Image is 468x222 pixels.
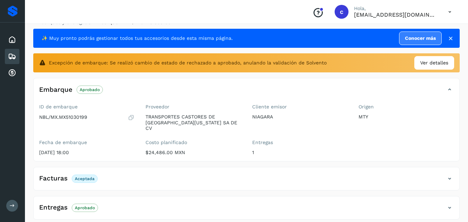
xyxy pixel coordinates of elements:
label: Entregas [252,140,347,145]
div: EntregasAprobado [34,202,459,219]
div: EmbarqueAprobado [34,84,459,101]
p: 1 [252,150,347,156]
div: FacturasAceptada [34,173,459,190]
label: ID de embarque [39,104,134,110]
label: Fecha de embarque [39,140,134,145]
label: Proveedor [145,104,241,110]
p: cuentasespeciales8_met@castores.com.mx [354,11,437,18]
p: TRANSPORTES CASTORES DE [GEOGRAPHIC_DATA][US_STATE] SA DE CV [145,114,241,131]
div: Cuentas por cobrar [5,65,19,81]
label: Cliente emisor [252,104,347,110]
div: Embarques [5,49,19,64]
h4: Embarque [39,86,72,94]
span: ✨ Muy pronto podrás gestionar todos tus accesorios desde esta misma página. [42,35,233,42]
div: Inicio [5,32,19,47]
p: MTY [359,114,454,120]
span: Excepción de embarque: Se realizó cambio de estado de rechazado a aprobado, anulando la validació... [49,59,327,66]
label: Origen [359,104,454,110]
p: Aprobado [80,87,100,92]
p: Hola, [354,6,437,11]
p: [DATE] 18:00 [39,150,134,156]
h4: Facturas [39,175,68,183]
h4: Entregas [39,204,68,212]
a: Conocer más [399,32,442,45]
span: Ver detalles [420,59,448,66]
p: Aceptada [75,176,95,181]
p: Aprobado [75,205,95,210]
p: NIAGARA [252,114,347,120]
label: Costo planificado [145,140,241,145]
p: NBL/MX.MX51030199 [39,114,87,120]
p: $24,486.00 MXN [145,150,241,156]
